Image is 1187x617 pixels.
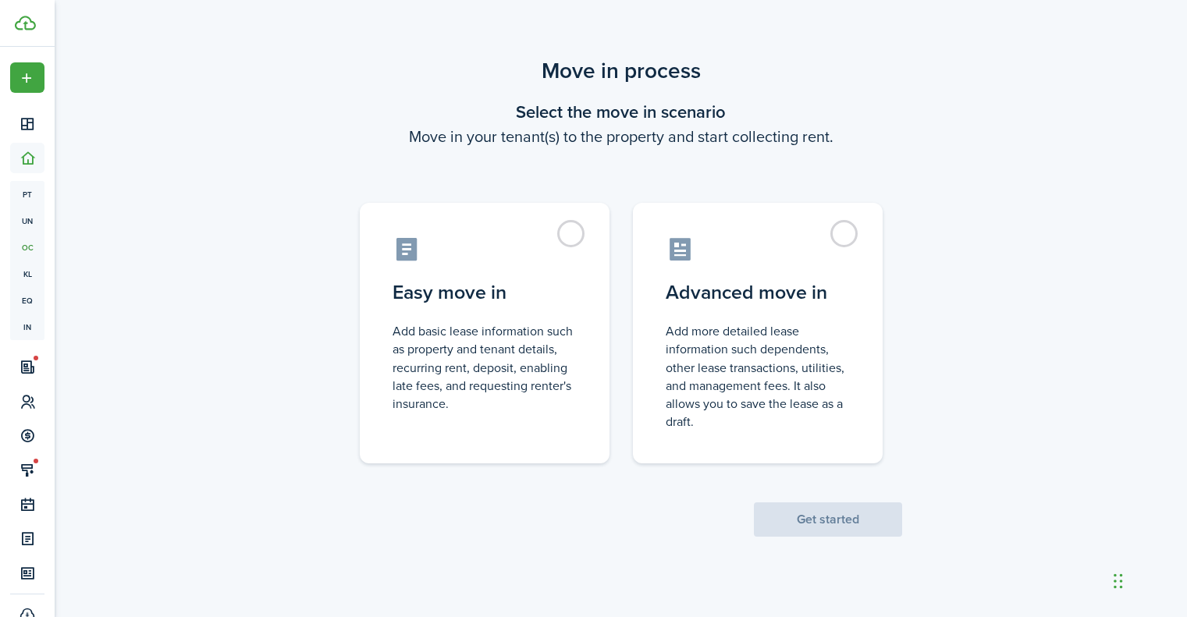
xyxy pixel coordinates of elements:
[340,125,902,148] wizard-step-header-description: Move in your tenant(s) to the property and start collecting rent.
[10,62,44,93] button: Open menu
[10,287,44,314] a: eq
[10,207,44,234] a: un
[393,278,577,307] control-radio-card-title: Easy move in
[666,322,850,431] control-radio-card-description: Add more detailed lease information such dependents, other lease transactions, utilities, and man...
[340,55,902,87] scenario-title: Move in process
[10,314,44,340] a: in
[10,234,44,261] a: oc
[15,16,36,30] img: TenantCloud
[393,322,577,413] control-radio-card-description: Add basic lease information such as property and tenant details, recurring rent, deposit, enablin...
[927,449,1187,617] iframe: Chat Widget
[666,278,850,307] control-radio-card-title: Advanced move in
[1114,558,1123,605] div: Drag
[10,261,44,287] a: kl
[10,181,44,207] a: pt
[340,99,902,125] wizard-step-header-title: Select the move in scenario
